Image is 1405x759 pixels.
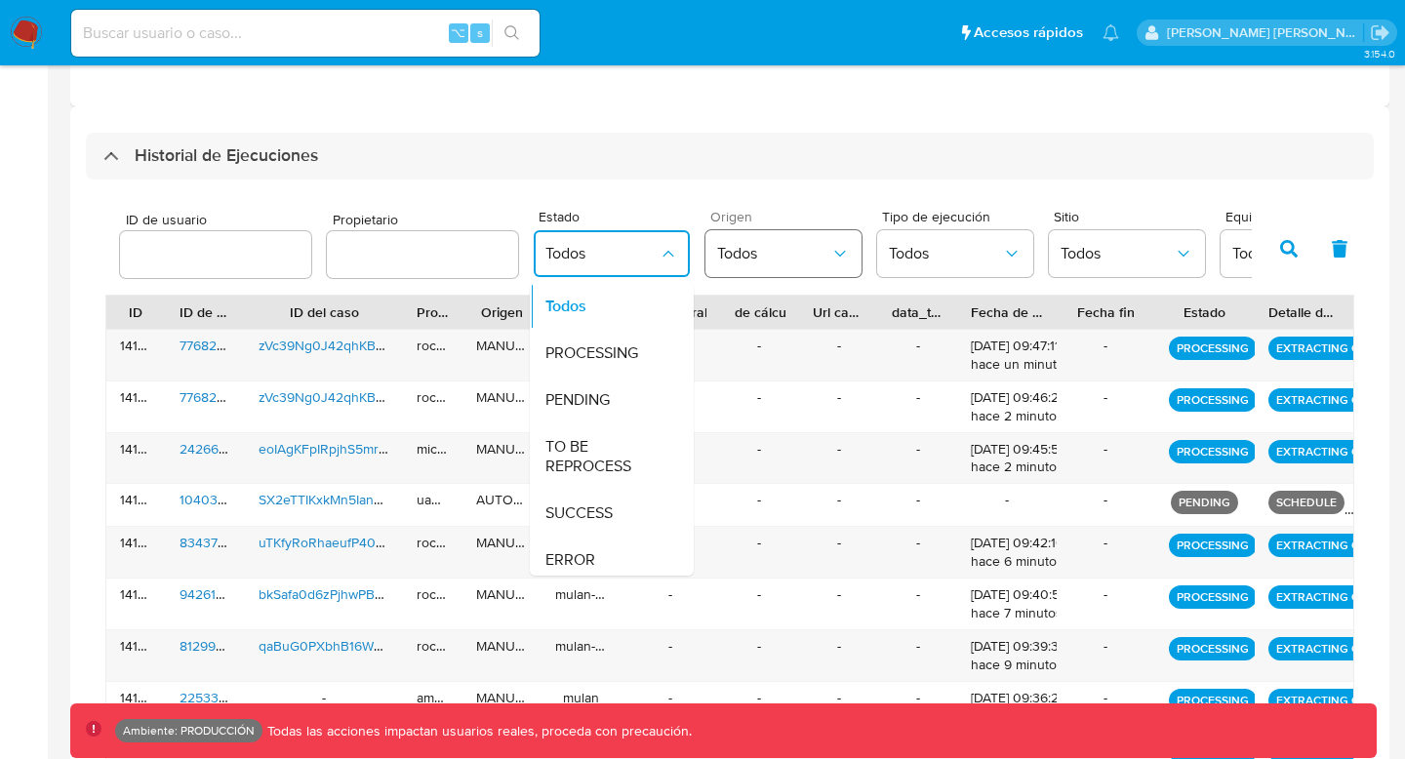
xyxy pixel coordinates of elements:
[1167,23,1364,42] p: stella.andriano@mercadolibre.com
[451,23,465,42] span: ⌥
[974,22,1083,43] span: Accesos rápidos
[492,20,532,47] button: search-icon
[262,722,692,740] p: Todas las acciones impactan usuarios reales, proceda con precaución.
[1364,46,1395,61] span: 3.154.0
[1103,24,1119,41] a: Notificaciones
[1370,22,1390,43] a: Salir
[123,727,255,735] p: Ambiente: PRODUCCIÓN
[477,23,483,42] span: s
[71,20,540,46] input: Buscar usuario o caso...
